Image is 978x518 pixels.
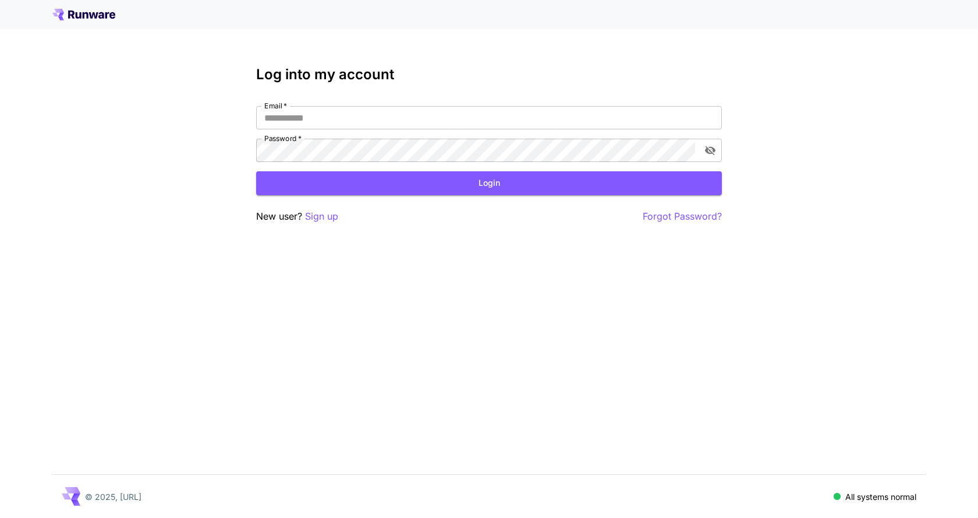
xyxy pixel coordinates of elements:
[845,491,916,503] p: All systems normal
[256,171,722,195] button: Login
[700,140,721,161] button: toggle password visibility
[264,133,302,143] label: Password
[256,209,338,224] p: New user?
[305,209,338,224] button: Sign up
[643,209,722,224] button: Forgot Password?
[85,491,141,503] p: © 2025, [URL]
[256,66,722,83] h3: Log into my account
[264,101,287,111] label: Email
